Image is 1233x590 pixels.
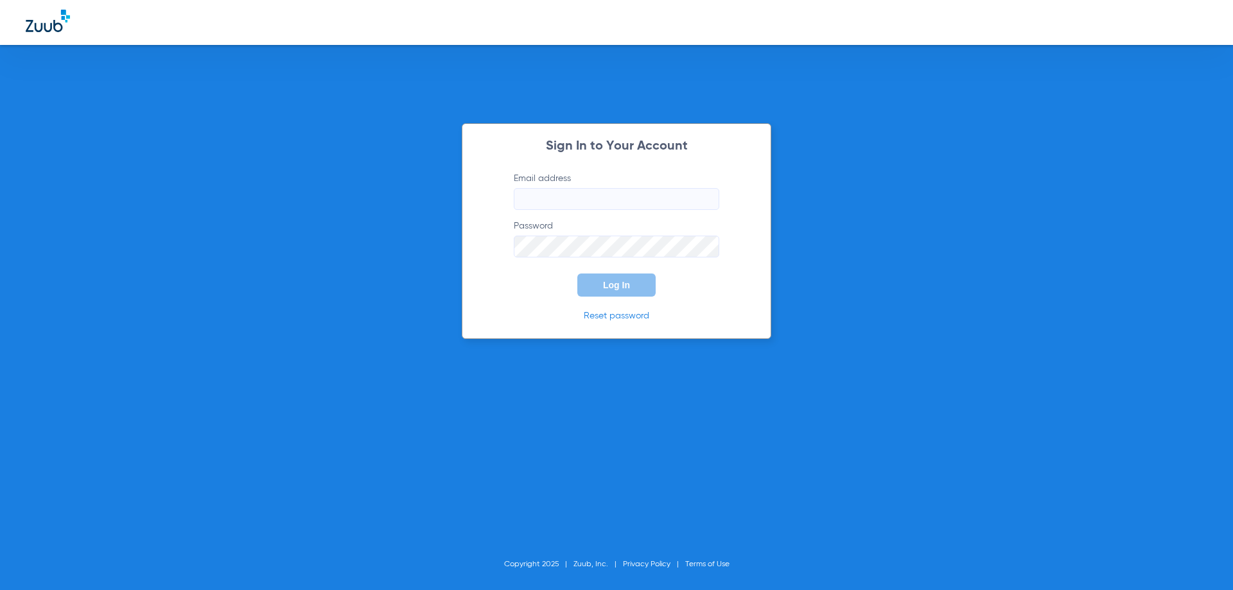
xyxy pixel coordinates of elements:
img: Zuub Logo [26,10,70,32]
a: Terms of Use [685,560,730,568]
input: Email address [514,188,719,210]
label: Email address [514,172,719,210]
span: Log In [603,280,630,290]
h2: Sign In to Your Account [494,140,739,153]
li: Copyright 2025 [504,558,573,571]
li: Zuub, Inc. [573,558,623,571]
input: Password [514,236,719,257]
button: Log In [577,273,656,297]
a: Reset password [584,311,649,320]
label: Password [514,220,719,257]
a: Privacy Policy [623,560,670,568]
